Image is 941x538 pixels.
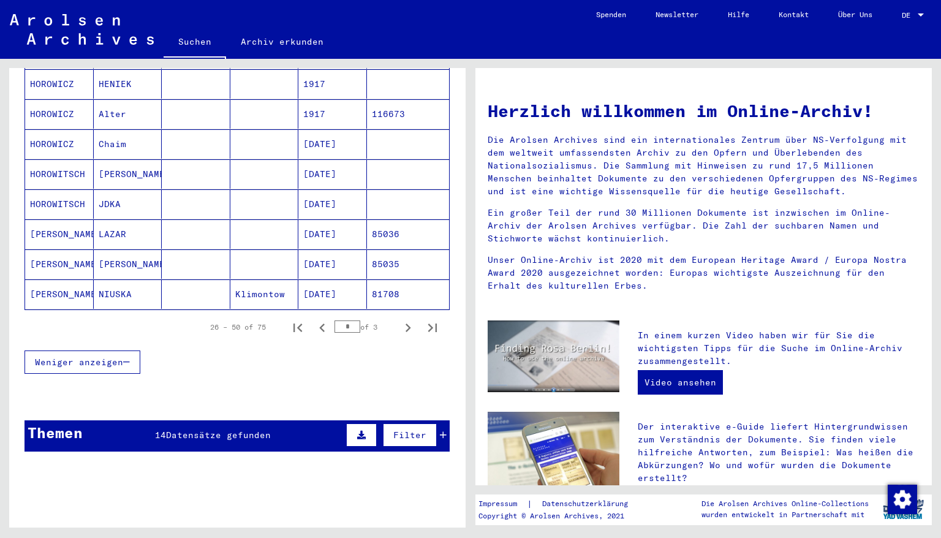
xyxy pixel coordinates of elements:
mat-cell: LAZAR [94,219,162,249]
span: 14 [155,430,166,441]
mat-cell: HOROWICZ [25,129,94,159]
mat-cell: [PERSON_NAME] [25,279,94,309]
img: eguide.jpg [488,412,619,500]
a: Archiv erkunden [226,27,338,56]
button: First page [285,315,310,339]
a: Datenschutzerklärung [532,498,643,510]
p: Die Arolsen Archives Online-Collections [701,498,869,509]
mat-cell: [DATE] [298,249,367,279]
button: Filter [383,423,437,447]
button: Next page [396,315,420,339]
mat-cell: HENIEK [94,69,162,99]
div: Themen [28,422,83,444]
span: Datensätze gefunden [166,430,271,441]
p: Der interaktive e-Guide liefert Hintergrundwissen zum Verständnis der Dokumente. Sie finden viele... [638,420,920,485]
img: video.jpg [488,320,619,392]
mat-cell: HOROWICZ [25,69,94,99]
mat-cell: Klimontow [230,279,299,309]
p: Unser Online-Archiv ist 2020 mit dem European Heritage Award / Europa Nostra Award 2020 ausgezeic... [488,254,920,292]
p: wurden entwickelt in Partnerschaft mit [701,509,869,520]
p: Copyright © Arolsen Archives, 2021 [478,510,643,521]
mat-cell: [PERSON_NAME] [25,249,94,279]
span: DE [902,11,915,20]
mat-cell: HOROWITSCH [25,159,94,189]
p: Ein großer Teil der rund 30 Millionen Dokumente ist inzwischen im Online-Archiv der Arolsen Archi... [488,206,920,245]
div: of 3 [334,321,396,333]
mat-cell: [PERSON_NAME] [94,159,162,189]
button: Last page [420,315,445,339]
a: Suchen [164,27,226,59]
mat-cell: 116673 [367,99,450,129]
mat-cell: HOROWICZ [25,99,94,129]
a: Video ansehen [638,370,723,395]
mat-cell: 85035 [367,249,450,279]
button: Previous page [310,315,334,339]
mat-cell: Alter [94,99,162,129]
span: Filter [393,430,426,441]
div: Zustimmung ändern [887,484,916,513]
img: Zustimmung ändern [888,485,917,514]
mat-cell: [DATE] [298,159,367,189]
mat-cell: [DATE] [298,219,367,249]
mat-cell: JDKA [94,189,162,219]
button: Weniger anzeigen [25,350,140,374]
mat-cell: [DATE] [298,189,367,219]
p: In einem kurzen Video haben wir für Sie die wichtigsten Tipps für die Suche im Online-Archiv zusa... [638,329,920,368]
mat-cell: 1917 [298,69,367,99]
mat-cell: [DATE] [298,279,367,309]
mat-cell: 85036 [367,219,450,249]
img: Arolsen_neg.svg [10,14,154,45]
mat-cell: [PERSON_NAME] [25,219,94,249]
img: yv_logo.png [880,494,926,525]
mat-cell: [DATE] [298,129,367,159]
div: | [478,498,643,510]
mat-cell: 1917 [298,99,367,129]
mat-cell: [PERSON_NAME] [94,249,162,279]
h1: Herzlich willkommen im Online-Archiv! [488,98,920,124]
mat-cell: HOROWITSCH [25,189,94,219]
a: Impressum [478,498,527,510]
mat-cell: Chaim [94,129,162,159]
p: Die Arolsen Archives sind ein internationales Zentrum über NS-Verfolgung mit dem weltweit umfasse... [488,134,920,198]
mat-cell: NIUSKA [94,279,162,309]
span: Weniger anzeigen [35,357,123,368]
div: 26 – 50 of 75 [210,322,266,333]
mat-cell: 81708 [367,279,450,309]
